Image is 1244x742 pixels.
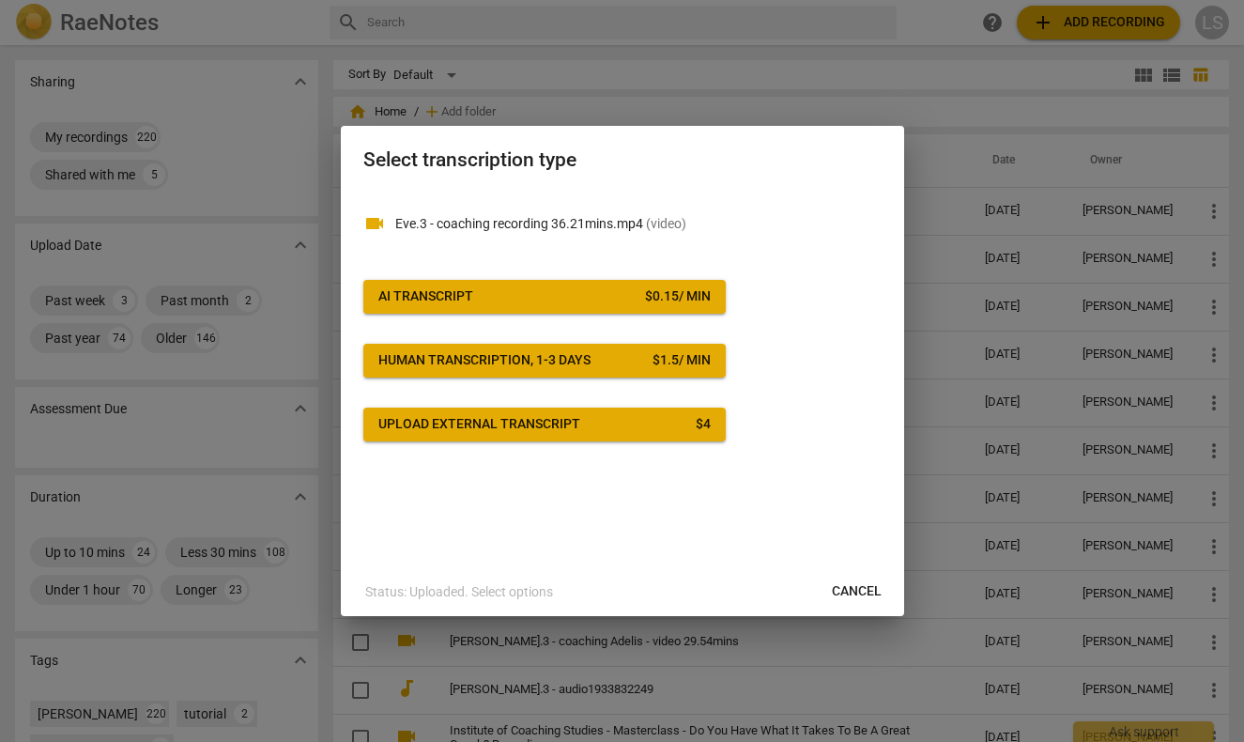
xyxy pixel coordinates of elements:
[832,582,882,601] span: Cancel
[817,575,897,609] button: Cancel
[378,351,591,370] div: Human transcription, 1-3 days
[696,415,711,434] div: $ 4
[653,351,711,370] div: $ 1.5 / min
[363,212,386,235] span: videocam
[363,344,726,378] button: Human transcription, 1-3 days$1.5/ min
[363,148,882,172] h2: Select transcription type
[378,415,580,434] div: Upload external transcript
[363,408,726,441] button: Upload external transcript$4
[645,287,711,306] div: $ 0.15 / min
[646,216,686,231] span: ( video )
[365,582,553,602] p: Status: Uploaded. Select options
[363,280,726,314] button: AI Transcript$0.15/ min
[378,287,473,306] div: AI Transcript
[395,214,882,234] p: Eve.3 - coaching recording 36.21mins.mp4(video)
